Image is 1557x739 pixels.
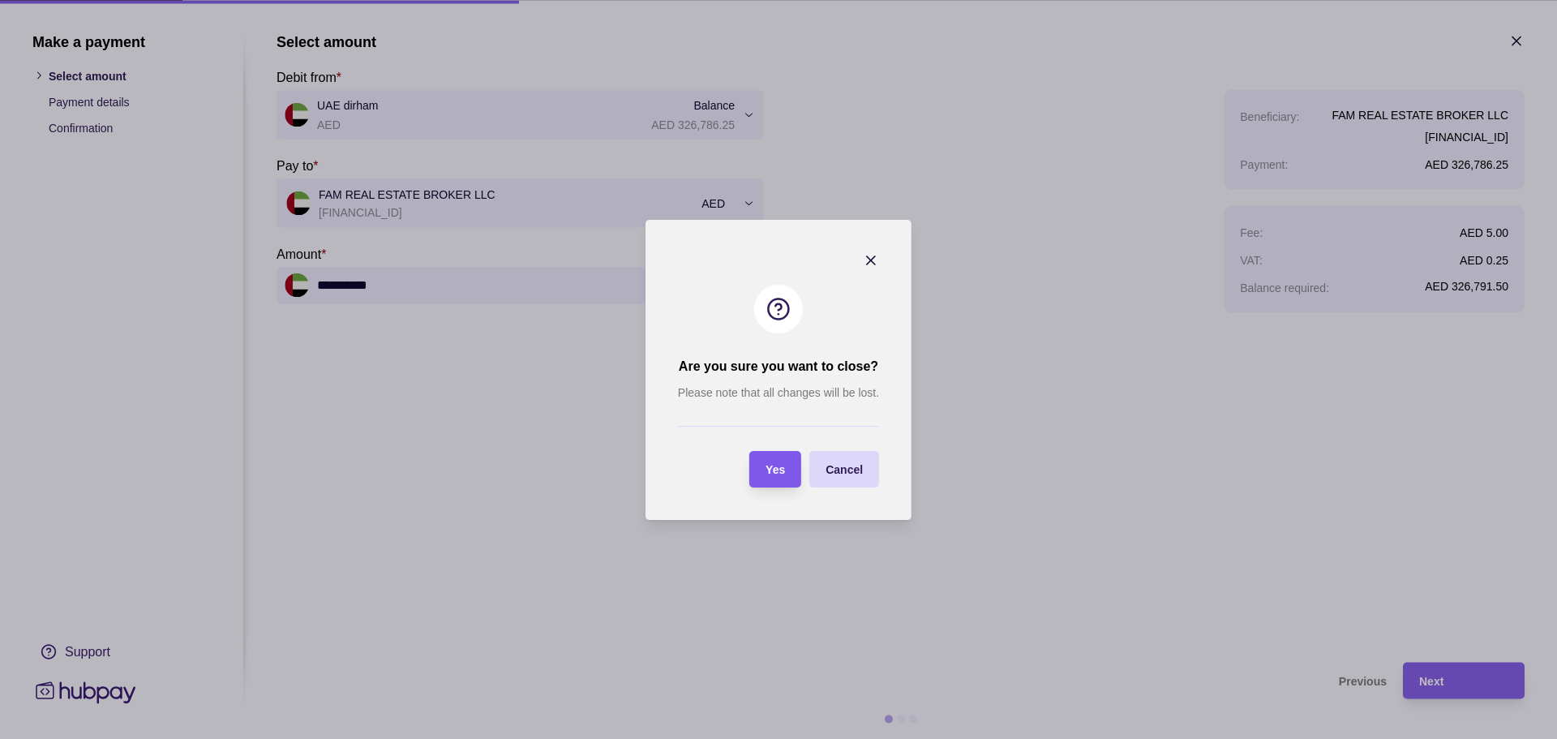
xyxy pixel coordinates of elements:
[678,384,879,402] p: Please note that all changes will be lost.
[749,451,801,488] button: Yes
[766,463,785,476] span: Yes
[679,358,878,376] h2: Are you sure you want to close?
[826,463,863,476] span: Cancel
[809,451,879,488] button: Cancel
